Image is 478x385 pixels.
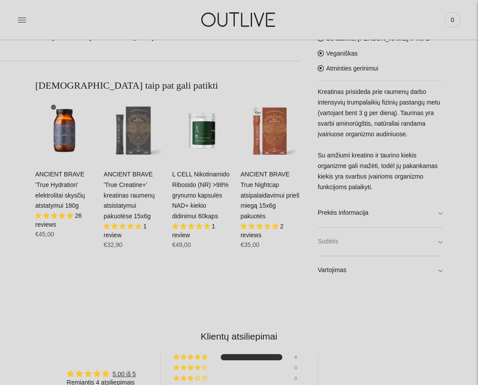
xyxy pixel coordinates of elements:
p: Kreatinas prisideda prie raumenų darbo intensyvių trumpalaikių fizinių pastangų metu (vartojant b... [318,87,443,192]
strong: 1-3 d.d. [156,34,177,41]
span: 5.00 stars [241,223,280,230]
a: ANCIENT BRAVE 'True Creatine+' kreatinas raumenų atsistatymui pakuotėse 15x6g [104,101,163,160]
span: €45,00 [35,231,54,238]
a: L CELL Nikotinamido Ribosido (NR) >98% grynumo kapsulės NAD+ kiekio didinimui 60kaps [172,101,232,160]
a: 0 [445,10,460,30]
a: ANCIENT BRAVE True Nightcap atsipalaidavimui prieš miegą 15x6g pakuotės [241,171,300,220]
a: ANCIENT BRAVE 'True Hydration' elektrolitai skysčių atstatymui 180g [35,101,95,160]
h2: Klientų atsiliepimai [42,330,436,343]
span: 5.00 stars [104,223,143,230]
h2: [DEMOGRAPHIC_DATA] taip pat gali patikti [35,79,300,92]
div: Subalansuota formulė, skirta kasdieniam mitybos papildymui Su taurinu, [PERSON_NAME] ir Vit. D Ve... [318,0,443,284]
div: Average rating is 5.00 stars [67,369,136,379]
span: €35,00 [241,241,259,248]
span: 26 reviews [35,212,82,228]
a: ANCIENT BRAVE True Nightcap atsipalaidavimui prieš miegą 15x6g pakuotės [241,101,300,160]
a: Sudėtis [318,228,443,256]
span: 1 review [172,223,215,239]
span: 2 reviews [241,223,284,239]
span: 5.00 stars [172,223,212,230]
em: Pristatymo terminai [GEOGRAPHIC_DATA]: [35,34,156,41]
span: €32,90 [104,241,122,248]
div: 4 [294,354,305,360]
span: 4.88 stars [35,212,75,219]
a: ANCIENT BRAVE 'True Creatine+' kreatinas raumenų atsistatymui pakuotėse 15x6g [104,171,155,220]
span: 1 review [104,223,147,239]
a: Vartojimas [318,256,443,284]
img: OUTLIVE [184,4,294,35]
span: €49,00 [172,241,191,248]
span: 0 [446,14,459,26]
a: L CELL Nikotinamido Ribosido (NR) >98% grynumo kapsulės NAD+ kiekio didinimui 60kaps [172,171,230,220]
a: 5.00 iš 5 [112,370,136,378]
a: Prekės informacija [318,199,443,227]
div: 100% (4) reviews with 5 star rating [174,354,209,360]
a: ANCIENT BRAVE 'True Hydration' elektrolitai skysčių atstatymui 180g [35,171,85,209]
